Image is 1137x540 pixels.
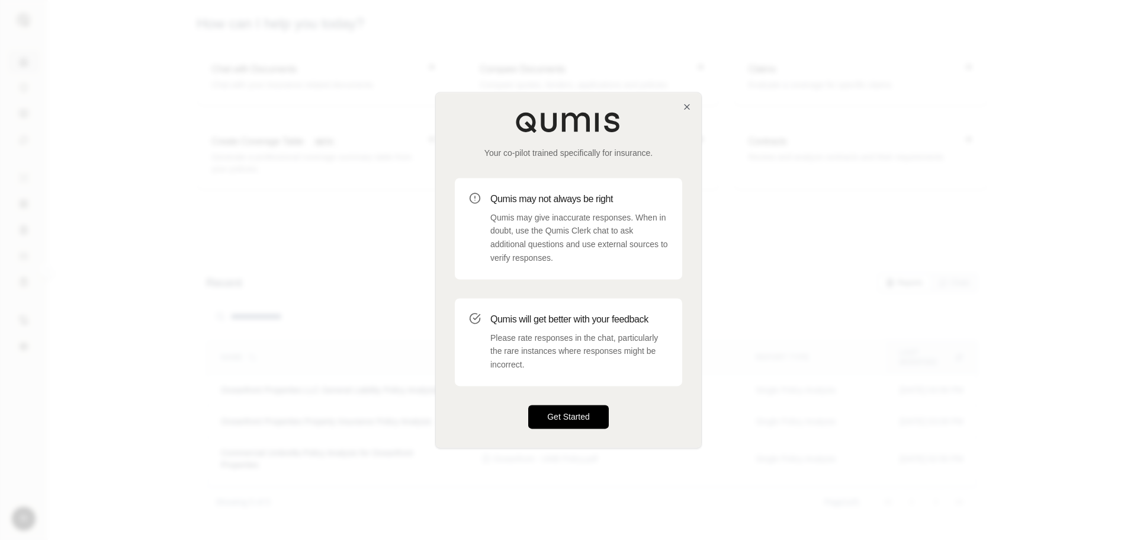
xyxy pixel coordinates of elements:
p: Your co-pilot trained specifically for insurance. [455,147,682,159]
h3: Qumis will get better with your feedback [490,312,668,327]
h3: Qumis may not always be right [490,192,668,206]
img: Qumis Logo [515,111,622,133]
button: Get Started [528,405,609,429]
p: Please rate responses in the chat, particularly the rare instances where responses might be incor... [490,331,668,372]
p: Qumis may give inaccurate responses. When in doubt, use the Qumis Clerk chat to ask additional qu... [490,211,668,265]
